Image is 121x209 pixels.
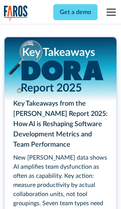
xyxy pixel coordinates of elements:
[102,3,117,21] div: menu
[4,5,28,21] img: Logo of the analytics and reporting company Faros.
[53,4,98,20] a: Get a demo
[4,5,28,21] a: home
